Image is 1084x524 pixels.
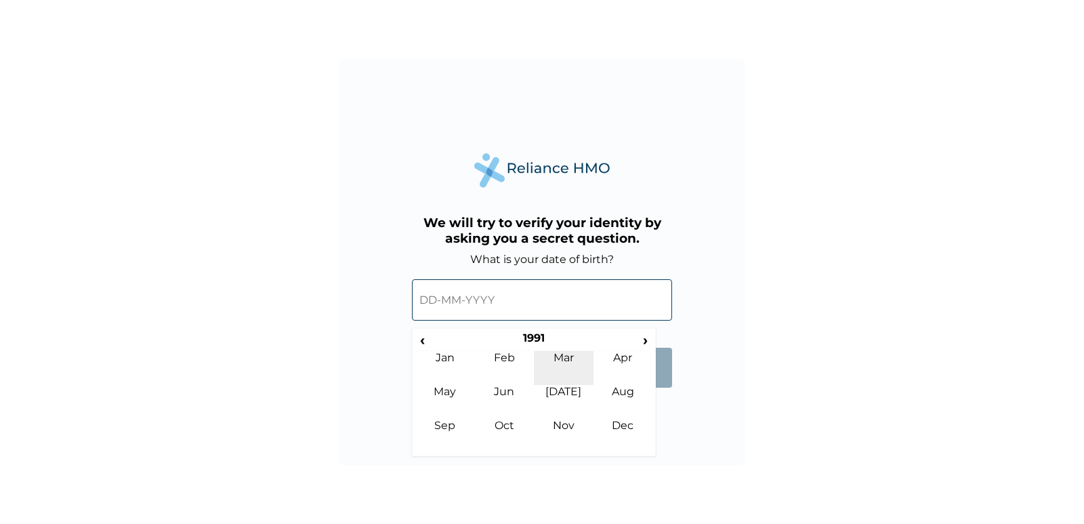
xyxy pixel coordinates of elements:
td: Oct [475,419,535,453]
td: [DATE] [534,385,593,419]
td: Aug [593,385,653,419]
span: ‹ [415,331,430,348]
img: Reliance Health's Logo [474,153,610,188]
h3: We will try to verify your identity by asking you a secret question. [412,215,672,246]
td: Dec [593,419,653,453]
td: Jan [415,351,475,385]
td: Sep [415,419,475,453]
td: Jun [475,385,535,419]
td: Apr [593,351,653,385]
input: DD-MM-YYYY [412,279,672,321]
td: Feb [475,351,535,385]
span: › [638,331,653,348]
th: 1991 [430,331,638,350]
label: What is your date of birth? [470,253,614,266]
td: May [415,385,475,419]
td: Mar [534,351,593,385]
td: Nov [534,419,593,453]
